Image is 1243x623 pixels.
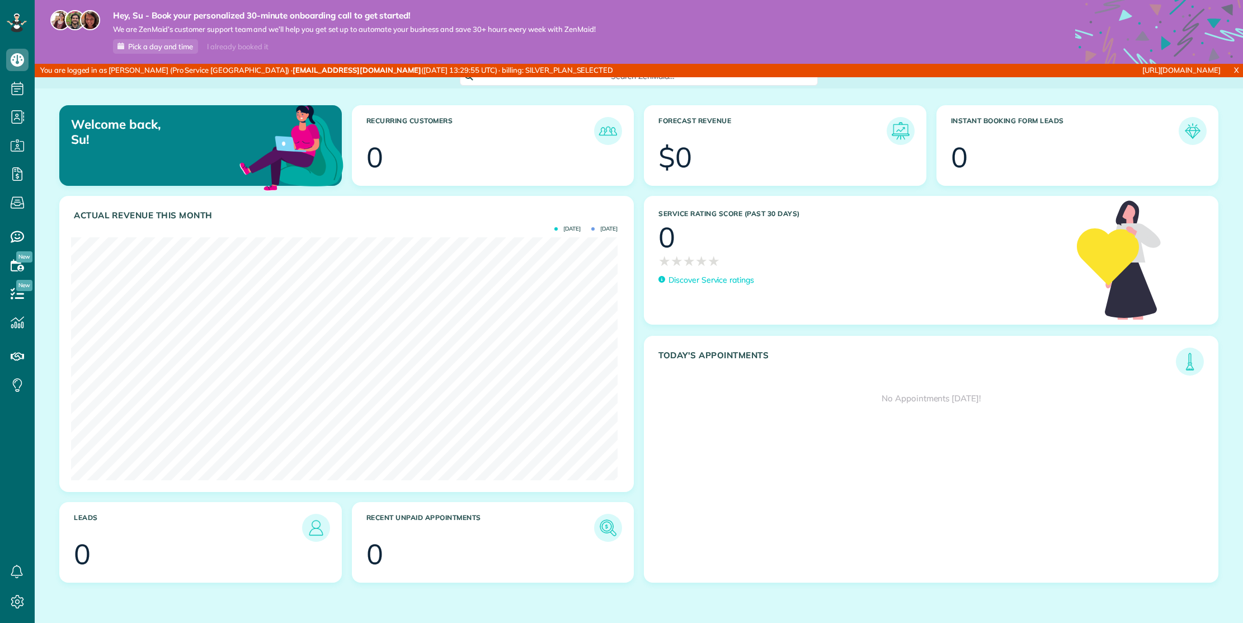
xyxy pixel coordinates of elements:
h3: Forecast Revenue [658,117,887,145]
img: icon_recurring_customers-cf858462ba22bcd05b5a5880d41d6543d210077de5bb9ebc9590e49fd87d84ed.png [597,120,619,142]
span: [DATE] [591,226,618,232]
h3: Today's Appointments [658,350,1176,376]
a: X [1230,64,1243,77]
div: 0 [74,540,91,568]
div: 0 [366,540,383,568]
span: ★ [695,251,708,271]
img: maria-72a9807cf96188c08ef61303f053569d2e2a8a1cde33d635c8a3ac13582a053d.jpg [50,10,70,30]
h3: Service Rating score (past 30 days) [658,210,1066,218]
div: $0 [658,143,692,171]
div: I already booked it [200,40,275,54]
img: icon_forecast_revenue-8c13a41c7ed35a8dcfafea3cbb826a0462acb37728057bba2d056411b612bbbe.png [889,120,912,142]
h3: Actual Revenue this month [74,210,622,221]
img: icon_unpaid_appointments-47b8ce3997adf2238b356f14209ab4cced10bd1f174958f3ca8f1d0dd7fffeee.png [597,517,619,539]
strong: Hey, Su - Book your personalized 30-minute onboarding call to get started! [113,10,596,21]
span: New [16,251,32,263]
h3: Instant Booking Form Leads [951,117,1179,145]
p: Welcome back, Su! [71,117,252,147]
span: [DATE] [554,226,581,232]
h3: Recent unpaid appointments [366,514,595,542]
span: ★ [671,251,683,271]
h3: Leads [74,514,302,542]
div: 0 [366,143,383,171]
img: icon_todays_appointments-901f7ab196bb0bea1936b74009e4eb5ffbc2d2711fa7634e0d609ed5ef32b18b.png [1179,350,1201,373]
a: [URL][DOMAIN_NAME] [1142,65,1221,74]
img: dashboard_welcome-42a62b7d889689a78055ac9021e634bf52bae3f8056760290aed330b23ab8690.png [237,92,346,201]
div: You are logged in as [PERSON_NAME] (Pro Service [GEOGRAPHIC_DATA]) · ([DATE] 13:29:55 UTC) · bill... [35,64,827,77]
span: ★ [683,251,695,271]
span: Pick a day and time [128,42,193,51]
div: No Appointments [DATE]! [644,376,1218,421]
h3: Recurring Customers [366,117,595,145]
a: Pick a day and time [113,39,198,54]
img: jorge-587dff0eeaa6aab1f244e6dc62b8924c3b6ad411094392a53c71c6c4a576187d.jpg [65,10,85,30]
img: icon_form_leads-04211a6a04a5b2264e4ee56bc0799ec3eb69b7e499cbb523a139df1d13a81ae0.png [1181,120,1204,142]
img: icon_leads-1bed01f49abd5b7fead27621c3d59655bb73ed531f8eeb49469d10e621d6b896.png [305,517,327,539]
a: Discover Service ratings [658,274,754,286]
img: michelle-19f622bdf1676172e81f8f8fba1fb50e276960ebfe0243fe18214015130c80e4.jpg [80,10,100,30]
strong: [EMAIL_ADDRESS][DOMAIN_NAME] [293,65,421,74]
span: ★ [658,251,671,271]
p: Discover Service ratings [668,274,754,286]
span: ★ [708,251,720,271]
span: New [16,280,32,291]
div: 0 [951,143,968,171]
div: 0 [658,223,675,251]
span: We are ZenMaid’s customer support team and we’ll help you get set up to automate your business an... [113,25,596,34]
